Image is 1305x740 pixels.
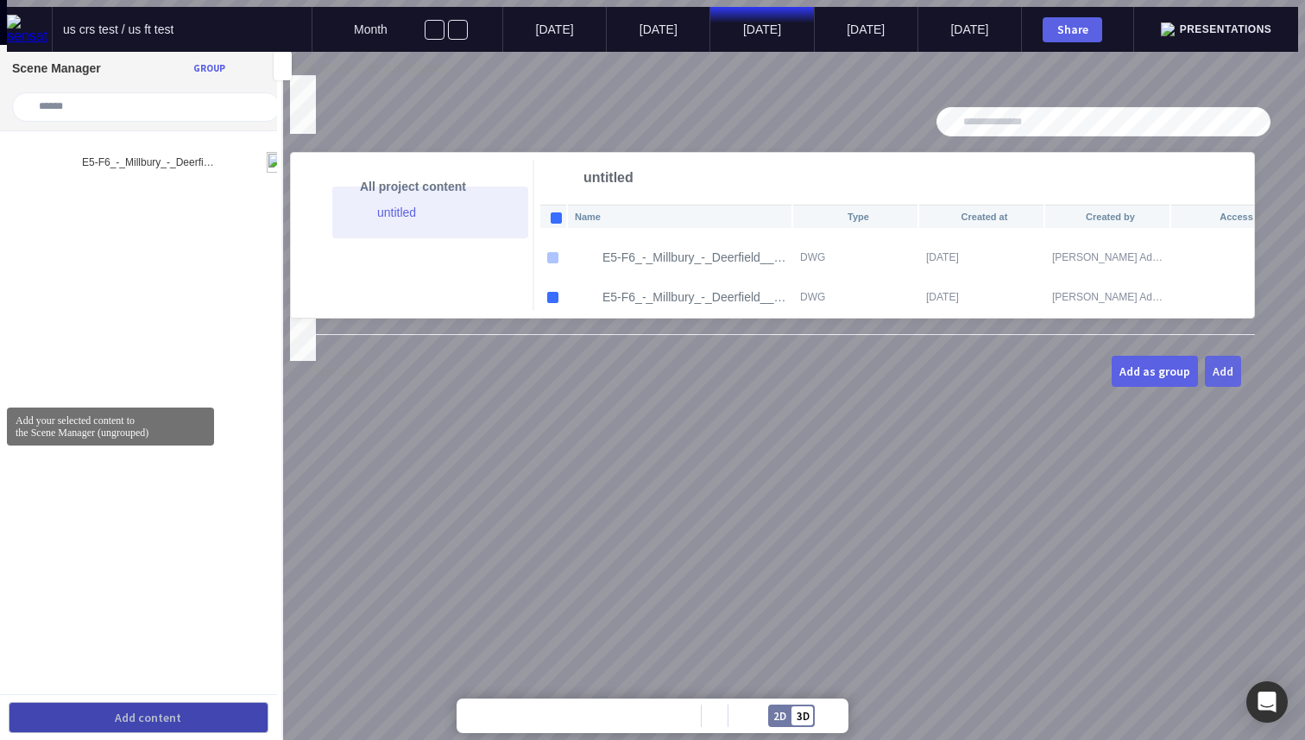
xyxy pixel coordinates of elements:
[1045,205,1169,228] th: Created by
[1119,365,1190,377] div: Add as group
[1112,356,1198,387] button: Add as group
[917,7,1021,52] mapp-timeline-period: [DATE]
[16,427,205,439] span: the Scene Manager (ungrouped)
[1180,23,1272,35] span: Presentations
[1045,238,1169,276] td: [PERSON_NAME] Admin - [PERSON_NAME]
[568,205,791,228] th: Name
[63,22,173,36] span: us crs test / us ft test
[16,414,205,427] span: Add your selected content to
[360,176,525,197] p: All project content
[377,202,525,223] p: untitled
[814,7,917,52] mapp-timeline-period: [DATE]
[1171,205,1296,228] th: Access
[919,278,1043,316] td: [DATE]
[1050,23,1094,35] div: Share
[1045,278,1169,316] td: [PERSON_NAME] Admin - [PERSON_NAME]
[919,238,1043,276] td: [DATE]
[354,22,388,36] span: Month
[1205,356,1241,387] button: Add
[1043,17,1102,42] button: Share
[602,250,791,264] p: E5-F6_-_Millbury_-_Deerfield__05_2018_Mapping__v1-14853839031203973627.dwg
[793,238,917,276] td: DWG
[1246,681,1288,723] div: Open Intercom Messenger
[1161,22,1175,36] img: presentation.svg
[919,205,1043,228] th: Created at
[793,278,917,316] td: DWG
[606,7,709,52] mapp-timeline-period: [DATE]
[602,290,791,304] p: E5-F6_-_Millbury_-_Deerfield__05_2018_Mapping__v1-14853839031203973627.dwg
[1213,365,1233,377] div: Add
[502,7,606,52] mapp-timeline-period: [DATE]
[793,205,917,228] th: Type
[709,7,813,52] mapp-timeline-period: [DATE]
[7,15,52,44] img: sensat
[583,171,634,185] span: untitled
